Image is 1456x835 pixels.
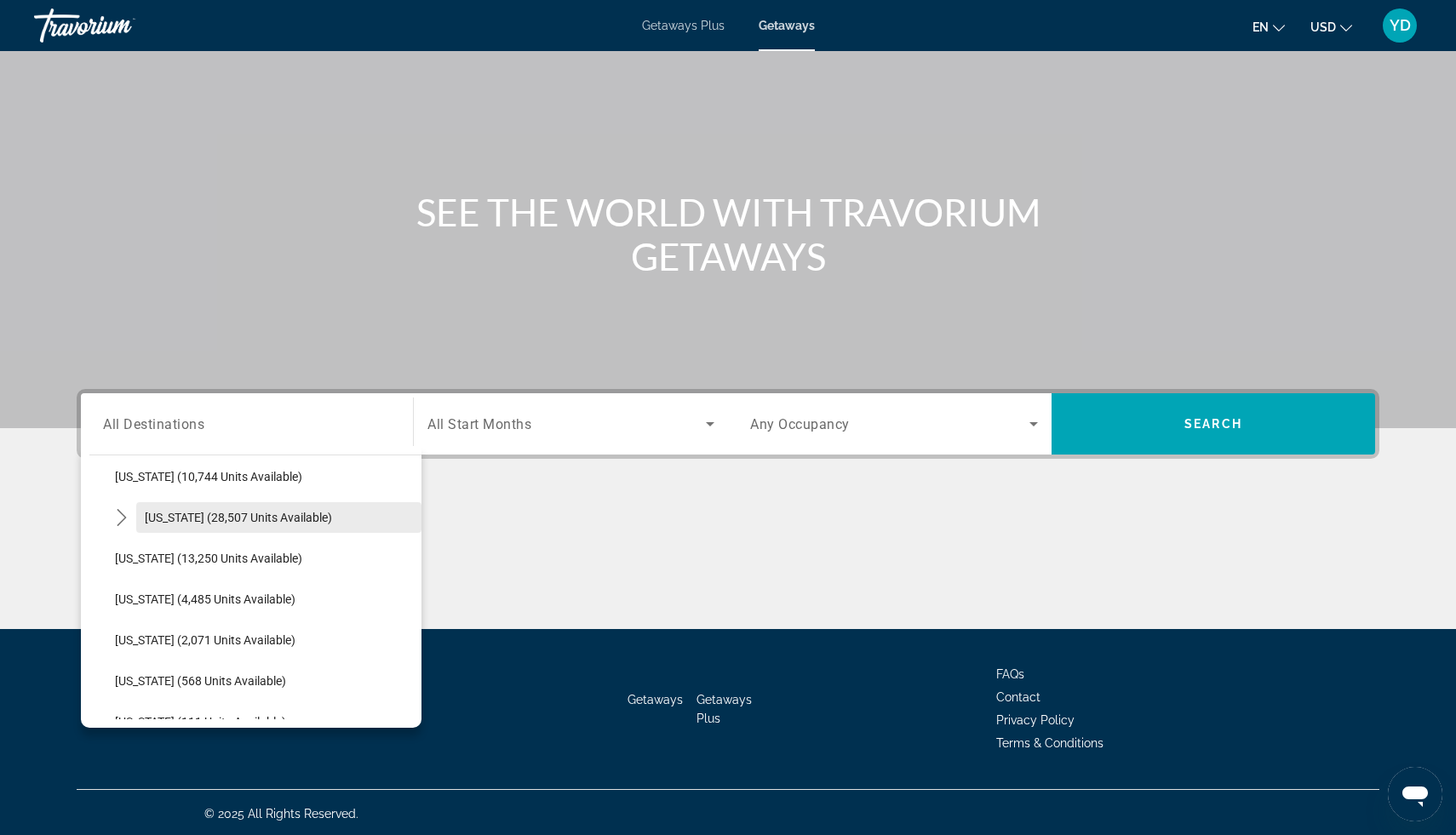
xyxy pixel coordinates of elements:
[81,446,421,728] div: Destination options
[996,667,1024,681] a: FAQs
[628,693,683,706] a: Getaways
[409,190,1047,278] h1: SEE THE WORLD WITH TRAVORIUM GETAWAYS
[106,666,421,696] button: Select destination: Iowa (568 units available)
[115,674,286,688] span: [US_STATE] (568 units available)
[103,415,391,435] input: Select destination
[115,592,295,606] span: [US_STATE] (4,485 units available)
[204,807,358,821] span: © 2025 All Rights Reserved.
[106,503,136,533] button: Toggle Hawaii (28,507 units available) submenu
[427,416,531,432] span: All Start Months
[106,706,421,737] button: Select destination: Kentucky (111 units available)
[750,416,850,432] span: Any Occupancy
[81,393,1375,455] div: Search widget
[106,543,421,574] button: Select destination: Idaho (13,250 units available)
[106,461,421,492] button: Select destination: Georgia (10,744 units available)
[696,693,752,725] a: Getaways Plus
[1253,14,1285,39] button: Change language
[996,690,1040,704] a: Contact
[1253,20,1269,34] span: en
[115,552,302,565] span: [US_STATE] (13,250 units available)
[1390,17,1411,34] span: YD
[145,511,332,524] span: [US_STATE] (28,507 units available)
[115,470,302,483] span: [US_STATE] (10,744 units available)
[1388,767,1442,821] iframe: Кнопка запуска окна обмена сообщениями
[1310,14,1352,39] button: Change currency
[759,19,815,32] a: Getaways
[996,736,1103,750] a: Terms & Conditions
[106,625,421,655] button: Select destination: Indiana (2,071 units available)
[1184,417,1242,431] span: Search
[34,3,204,48] a: Travorium
[103,415,204,432] span: All Destinations
[1378,8,1422,43] button: User Menu
[106,584,421,615] button: Select destination: Illinois (4,485 units available)
[115,633,295,647] span: [US_STATE] (2,071 units available)
[136,502,421,533] button: Select destination: Hawaii (28,507 units available)
[642,19,725,32] a: Getaways Plus
[115,715,286,729] span: [US_STATE] (111 units available)
[996,713,1075,727] a: Privacy Policy
[1310,20,1336,34] span: USD
[1052,393,1375,455] button: Search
